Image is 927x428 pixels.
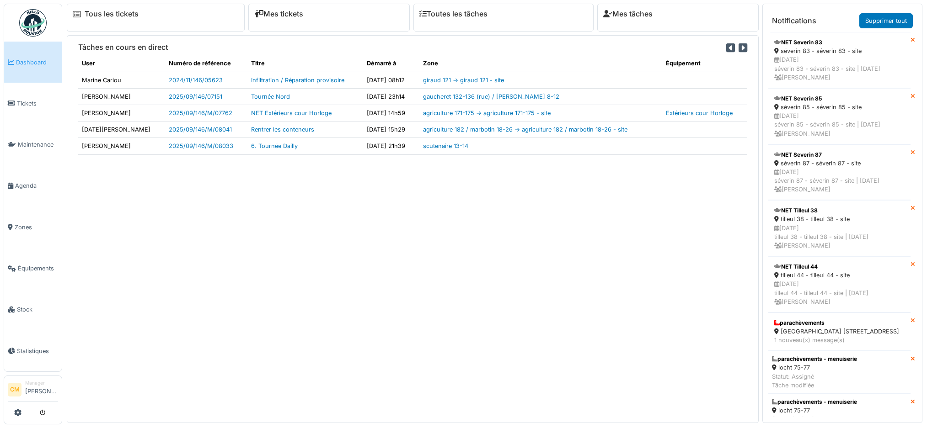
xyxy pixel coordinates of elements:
a: Infiltration / Réparation provisoire [251,77,344,84]
li: [PERSON_NAME] [25,380,58,399]
div: locht 75-77 [772,406,857,415]
span: Statistiques [17,347,58,355]
a: 2025/09/146/07151 [169,93,222,100]
a: Tournée Nord [251,93,290,100]
div: [DATE] séverin 83 - séverin 83 - site | [DATE] [PERSON_NAME] [774,55,905,82]
a: agriculture 171-175 -> agriculture 171-175 - site [423,110,551,116]
h6: Notifications [772,16,816,25]
a: 2024/11/146/05623 [169,77,223,84]
img: Badge_color-CXgf-gQk.svg [19,9,47,37]
a: scutenaire 13-14 [423,143,468,149]
a: NET Severin 87 séverin 87 - séverin 87 - site [DATE]séverin 87 - séverin 87 - site | [DATE] [PERS... [768,144,911,201]
th: Équipement [662,55,747,72]
div: tilleul 44 - tilleul 44 - site [774,271,905,280]
th: Zone [419,55,662,72]
a: Statistiques [4,330,62,371]
a: NET Extérieurs cour Horloge [251,110,332,116]
div: [GEOGRAPHIC_DATA] [STREET_ADDRESS] [774,327,905,336]
a: Toutes les tâches [419,10,488,18]
div: parachèvements - menuiserie [772,398,857,406]
a: Extérieurs cour Horloge [666,110,733,116]
a: Rentrer les conteneurs [251,126,314,133]
div: NET Severin 85 [774,95,905,103]
a: Stock [4,289,62,330]
td: [DATE] 14h59 [363,105,420,121]
a: Agenda [4,165,62,206]
span: Maintenance [18,140,58,149]
th: Numéro de référence [165,55,247,72]
span: Dashboard [16,58,58,67]
div: parachèvements - menuiserie [772,355,857,363]
a: Mes tâches [603,10,653,18]
td: [DATE] 08h12 [363,72,420,88]
div: 1 nouveau(x) message(s) [774,336,905,344]
span: Équipements [18,264,58,273]
div: [DATE] séverin 85 - séverin 85 - site | [DATE] [PERSON_NAME] [774,111,905,138]
div: séverin 83 - séverin 83 - site [774,47,905,55]
td: Marine Cariou [78,72,165,88]
th: Titre [247,55,363,72]
td: [DATE][PERSON_NAME] [78,122,165,138]
a: gaucheret 132-136 (rue) / [PERSON_NAME] 8-12 [423,93,559,100]
div: séverin 87 - séverin 87 - site [774,159,905,168]
a: Équipements [4,248,62,289]
a: Supprimer tout [859,13,913,28]
td: [PERSON_NAME] [78,88,165,105]
div: [DATE] séverin 87 - séverin 87 - site | [DATE] [PERSON_NAME] [774,168,905,194]
td: [DATE] 21h39 [363,138,420,154]
a: parachèvements [GEOGRAPHIC_DATA] [STREET_ADDRESS] 1 nouveau(x) message(s) [768,312,911,351]
h6: Tâches en cours en direct [78,43,168,52]
div: NET Tilleul 38 [774,206,905,215]
span: Agenda [15,181,58,190]
td: [DATE] 23h14 [363,88,420,105]
div: [DATE] tilleul 44 - tilleul 44 - site | [DATE] [PERSON_NAME] [774,280,905,306]
a: 2025/09/146/M/08041 [169,126,232,133]
span: Zones [15,223,58,232]
a: 2025/09/146/M/07762 [169,110,232,116]
td: [PERSON_NAME] [78,138,165,154]
div: locht 75-77 [772,363,857,372]
span: Stock [17,305,58,314]
td: [DATE] 15h29 [363,122,420,138]
a: Tickets [4,83,62,124]
a: 6. Tournée Dailly [251,143,298,149]
span: translation missing: fr.shared.user [82,60,95,67]
a: NET Severin 83 séverin 83 - séverin 83 - site [DATE]séverin 83 - séverin 83 - site | [DATE] [PERS... [768,32,911,88]
a: parachèvements - menuiserie locht 75-77 Statut: AssignéTâche modifiée [768,351,911,394]
a: Mes tickets [254,10,303,18]
div: tilleul 38 - tilleul 38 - site [774,215,905,223]
div: séverin 85 - séverin 85 - site [774,103,905,111]
div: [DATE] tilleul 38 - tilleul 38 - site | [DATE] [PERSON_NAME] [774,224,905,250]
div: Statut: Assigné Tâche modifiée [772,372,857,390]
td: [PERSON_NAME] [78,105,165,121]
div: NET Tilleul 44 [774,263,905,271]
a: NET Severin 85 séverin 85 - séverin 85 - site [DATE]séverin 85 - séverin 85 - site | [DATE] [PERS... [768,88,911,144]
li: CM [8,383,21,396]
a: agriculture 182 / marbotin 18-26 -> agriculture 182 / marbotin 18-26 - site [423,126,627,133]
a: 2025/09/146/M/08033 [169,143,233,149]
div: parachèvements [774,319,905,327]
div: NET Severin 87 [774,151,905,159]
span: Tickets [17,99,58,108]
div: Manager [25,380,58,386]
a: Dashboard [4,42,62,83]
a: CM Manager[PERSON_NAME] [8,380,58,402]
a: Maintenance [4,124,62,165]
a: Tous les tickets [85,10,139,18]
a: Zones [4,206,62,248]
div: NET Severin 83 [774,38,905,47]
a: NET Tilleul 38 tilleul 38 - tilleul 38 - site [DATE]tilleul 38 - tilleul 38 - site | [DATE] [PERS... [768,200,911,256]
a: giraud 121 -> giraud 121 - site [423,77,504,84]
th: Démarré à [363,55,420,72]
a: NET Tilleul 44 tilleul 44 - tilleul 44 - site [DATE]tilleul 44 - tilleul 44 - site | [DATE] [PERS... [768,256,911,312]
